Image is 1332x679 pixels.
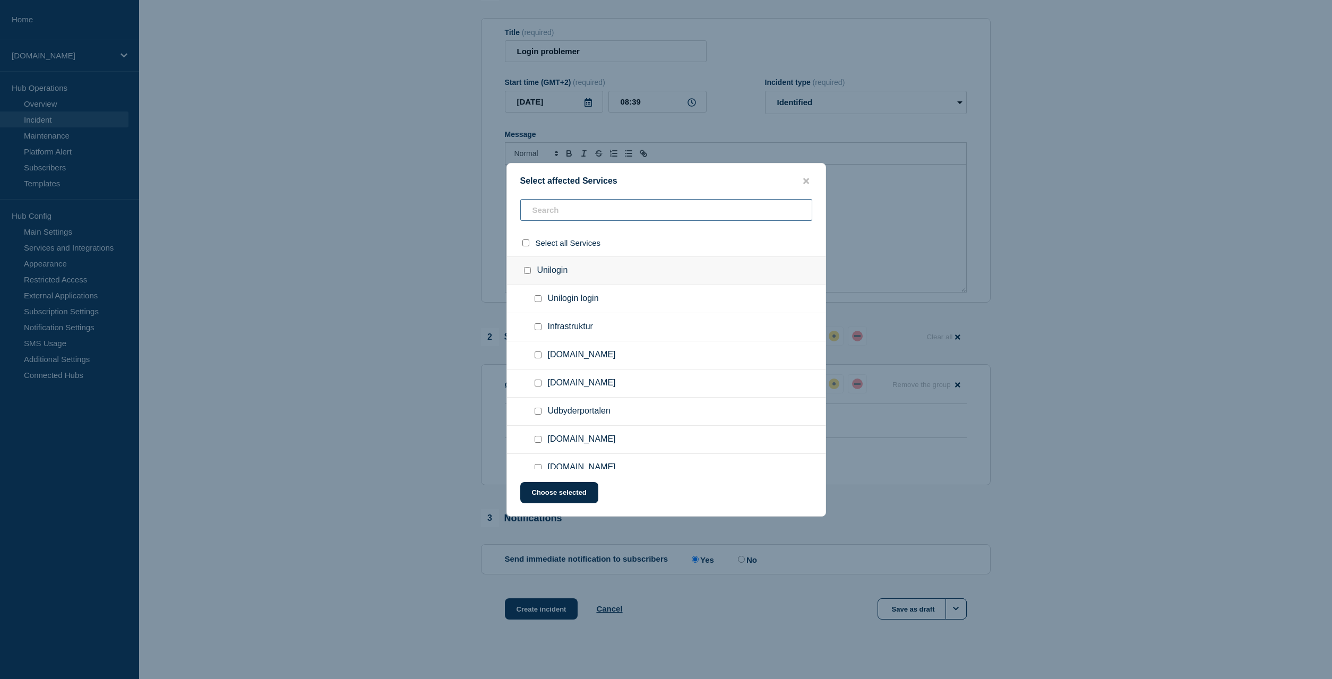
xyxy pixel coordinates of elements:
[520,482,598,503] button: Choose selected
[535,323,542,330] input: Infrastruktur checkbox
[524,267,531,274] input: Unilogin checkbox
[522,239,529,246] input: select all checkbox
[548,406,611,417] span: Udbyderportalen
[548,462,616,473] span: [DOMAIN_NAME]
[535,380,542,386] input: Brugeroversigt.stil.dk checkbox
[548,350,616,360] span: [DOMAIN_NAME]
[536,238,601,247] span: Select all Services
[548,434,616,445] span: [DOMAIN_NAME]
[535,464,542,471] input: Elevadgang.unilogin.dk checkbox
[535,436,542,443] input: Elevadministration.stil.dk checkbox
[535,295,542,302] input: Unilogin login checkbox
[507,176,826,186] div: Select affected Services
[548,378,616,389] span: [DOMAIN_NAME]
[520,199,812,221] input: Search
[535,408,542,415] input: Udbyderportalen checkbox
[535,351,542,358] input: MitUnilogin.dk checkbox
[800,176,812,186] button: close button
[548,294,599,304] span: Unilogin login
[548,322,593,332] span: Infrastruktur
[507,256,826,285] div: Unilogin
